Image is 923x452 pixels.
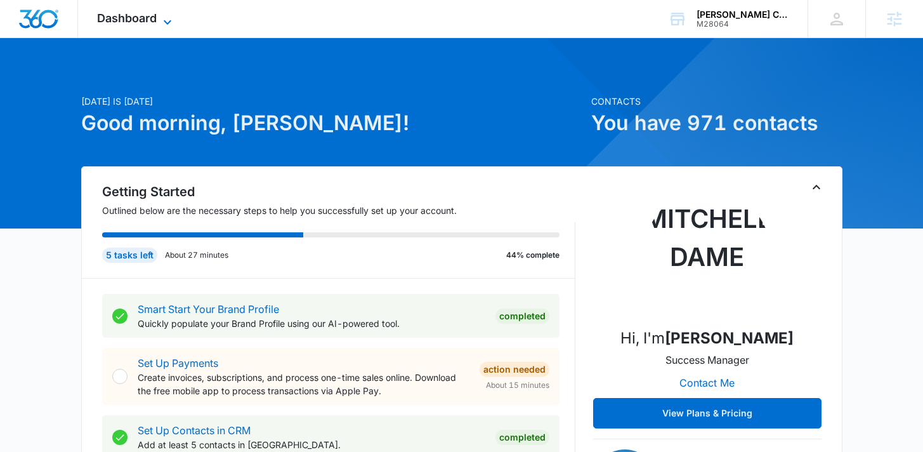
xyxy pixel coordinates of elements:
[809,180,824,195] button: Toggle Collapse
[486,380,549,391] span: About 15 minutes
[102,204,575,217] p: Outlined below are the necessary steps to help you successfully set up your account.
[97,11,157,25] span: Dashboard
[138,317,485,330] p: Quickly populate your Brand Profile using our AI-powered tool.
[667,368,747,398] button: Contact Me
[620,327,794,350] p: Hi, I'm
[591,108,842,138] h1: You have 971 contacts
[138,303,279,316] a: Smart Start Your Brand Profile
[665,352,749,368] p: Success Manager
[81,95,584,108] p: [DATE] is [DATE]
[138,357,218,369] a: Set Up Payments
[506,249,560,261] p: 44% complete
[81,108,584,138] h1: Good morning, [PERSON_NAME]!
[138,438,485,451] p: Add at least 5 contacts in [GEOGRAPHIC_DATA].
[480,362,549,377] div: Action Needed
[591,95,842,108] p: Contacts
[697,10,789,20] div: account name
[165,249,228,261] p: About 27 minutes
[138,371,469,397] p: Create invoices, subscriptions, and process one-time sales online. Download the free mobile app t...
[665,329,794,347] strong: [PERSON_NAME]
[495,309,549,324] div: Completed
[697,20,789,29] div: account id
[495,430,549,445] div: Completed
[644,190,771,317] img: Mitchell Dame
[102,182,575,201] h2: Getting Started
[593,398,822,429] button: View Plans & Pricing
[102,248,157,263] div: 5 tasks left
[138,424,251,437] a: Set Up Contacts in CRM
